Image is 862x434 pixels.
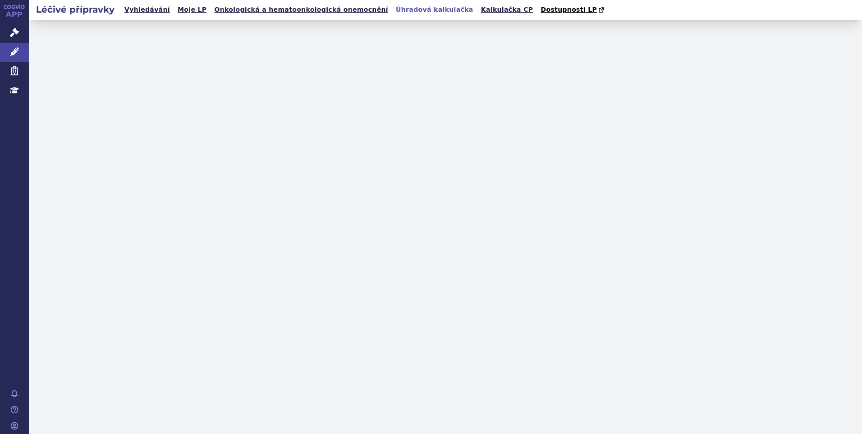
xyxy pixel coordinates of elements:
a: Dostupnosti LP [538,4,609,16]
span: Dostupnosti LP [541,6,597,13]
a: Kalkulačka CP [478,4,536,16]
a: Úhradová kalkulačka [393,4,476,16]
h2: Léčivé přípravky [29,3,122,16]
a: Moje LP [175,4,209,16]
a: Vyhledávání [122,4,173,16]
a: Onkologická a hematoonkologická onemocnění [211,4,391,16]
